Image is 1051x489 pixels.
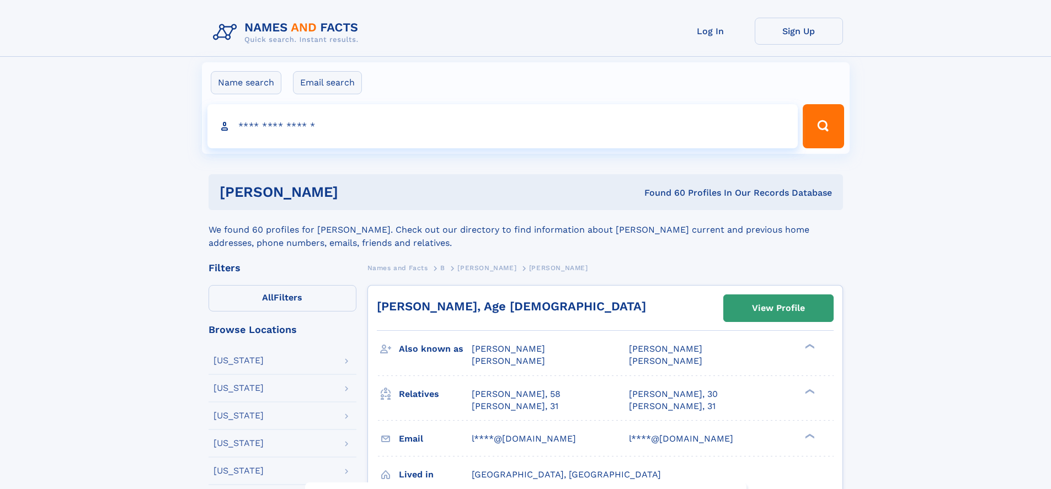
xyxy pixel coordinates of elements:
[399,465,472,484] h3: Lived in
[399,385,472,404] h3: Relatives
[529,264,588,272] span: [PERSON_NAME]
[214,466,264,475] div: [US_STATE]
[209,325,356,335] div: Browse Locations
[209,210,843,250] div: We found 60 profiles for [PERSON_NAME]. Check out our directory to find information about [PERSON...
[457,264,516,272] span: [PERSON_NAME]
[666,18,755,45] a: Log In
[214,411,264,420] div: [US_STATE]
[755,18,843,45] a: Sign Up
[629,356,702,366] span: [PERSON_NAME]
[211,71,281,94] label: Name search
[399,340,472,358] h3: Also known as
[491,187,832,199] div: Found 60 Profiles In Our Records Database
[440,261,445,275] a: B
[399,429,472,448] h3: Email
[207,104,798,148] input: search input
[367,261,428,275] a: Names and Facts
[629,343,702,354] span: [PERSON_NAME]
[472,343,545,354] span: [PERSON_NAME]
[214,356,264,365] div: [US_STATE]
[629,400,716,412] a: [PERSON_NAME], 31
[472,388,561,400] a: [PERSON_NAME], 58
[209,18,367,47] img: Logo Names and Facts
[803,104,844,148] button: Search Button
[377,299,646,313] a: [PERSON_NAME], Age [DEMOGRAPHIC_DATA]
[802,388,815,395] div: ❯
[220,185,492,199] h1: [PERSON_NAME]
[802,432,815,439] div: ❯
[472,400,558,412] a: [PERSON_NAME], 31
[262,292,274,303] span: All
[724,295,833,321] a: View Profile
[209,285,356,311] label: Filters
[209,263,356,273] div: Filters
[214,384,264,393] div: [US_STATE]
[214,439,264,448] div: [US_STATE]
[472,356,545,366] span: [PERSON_NAME]
[440,264,445,272] span: B
[802,343,815,350] div: ❯
[752,295,805,321] div: View Profile
[472,469,661,480] span: [GEOGRAPHIC_DATA], [GEOGRAPHIC_DATA]
[293,71,362,94] label: Email search
[457,261,516,275] a: [PERSON_NAME]
[629,388,718,400] a: [PERSON_NAME], 30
